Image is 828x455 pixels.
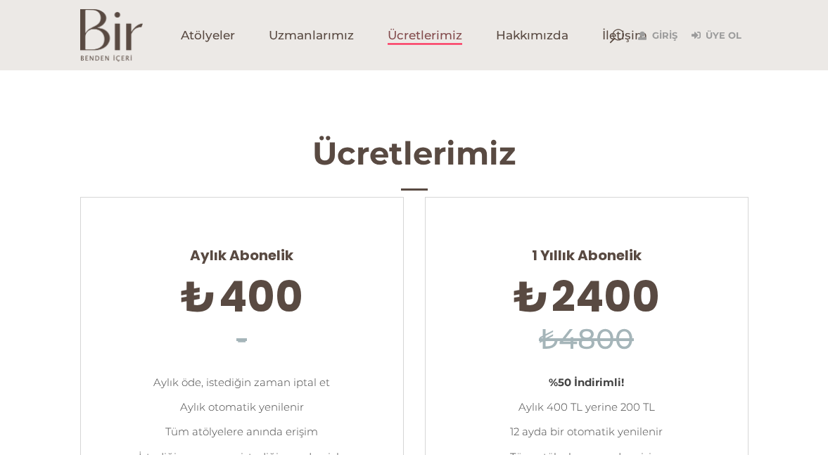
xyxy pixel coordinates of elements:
[219,267,303,326] span: 400
[388,27,462,44] span: Ücretlerimiz
[514,267,549,326] span: ₺
[447,419,727,444] li: 12 ayda bir otomatik yenilenir
[447,319,727,360] h6: ₺4800
[496,27,568,44] span: Hakkımızda
[552,267,660,326] span: 2400
[102,370,382,395] li: Aylık öde, istediğin zaman iptal et
[181,267,216,326] span: ₺
[549,376,624,389] strong: %50 İndirimli!
[102,395,382,419] li: Aylık otomatik yenilenir
[102,319,382,360] h6: -
[102,419,382,444] li: Tüm atölyelere anında erişim
[638,27,677,44] a: Giriş
[181,27,235,44] span: Atölyeler
[269,27,354,44] span: Uzmanlarımız
[692,27,741,44] a: Üye Ol
[102,234,382,264] span: Aylık Abonelik
[447,395,727,419] li: Aylık 400 TL yerine 200 TL
[447,234,727,264] span: 1 Yıllık Abonelik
